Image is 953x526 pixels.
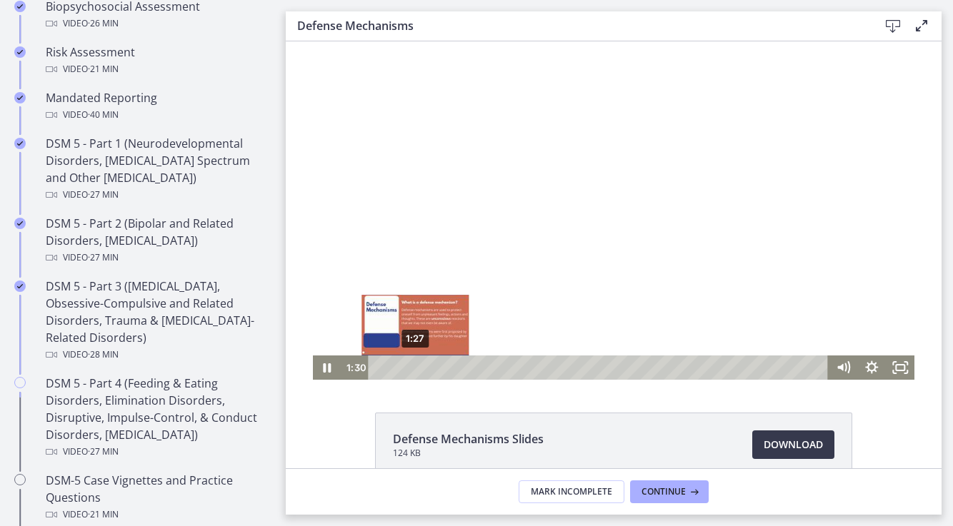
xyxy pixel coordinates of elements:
[642,486,686,497] span: Continue
[14,1,26,12] i: Completed
[46,106,269,123] div: Video
[46,472,269,523] div: DSM-5 Case Vignettes and Practice Questions
[46,346,269,363] div: Video
[46,61,269,78] div: Video
[46,44,269,78] div: Risk Assessment
[46,186,269,203] div: Video
[88,506,119,523] span: · 21 min
[88,443,119,460] span: · 27 min
[46,278,269,363] div: DSM 5 - Part 3 ([MEDICAL_DATA], Obsessive-Compulsive and Related Disorders, Trauma & [MEDICAL_DAT...
[46,249,269,266] div: Video
[531,486,612,497] span: Mark Incomplete
[393,430,544,447] span: Defense Mechanisms Slides
[572,314,600,338] button: Show settings menu
[88,249,119,266] span: · 27 min
[88,15,119,32] span: · 26 min
[46,135,269,203] div: DSM 5 - Part 1 (Neurodevelopmental Disorders, [MEDICAL_DATA] Spectrum and Other [MEDICAL_DATA])
[46,506,269,523] div: Video
[519,480,624,503] button: Mark Incomplete
[286,41,942,380] iframe: Video Lesson
[88,186,119,203] span: · 27 min
[14,218,26,229] i: Completed
[752,430,834,459] a: Download
[14,92,26,103] i: Completed
[88,61,119,78] span: · 21 min
[543,314,572,338] button: Mute
[46,443,269,460] div: Video
[297,17,856,34] h3: Defense Mechanisms
[393,447,544,459] span: 124 KB
[46,215,269,266] div: DSM 5 - Part 2 (Bipolar and Related Disorders, [MEDICAL_DATA])
[14,280,26,292] i: Completed
[14,138,26,149] i: Completed
[764,436,823,453] span: Download
[88,346,119,363] span: · 28 min
[600,314,629,338] button: Fullscreen
[88,106,119,123] span: · 40 min
[46,375,269,460] div: DSM 5 - Part 4 (Feeding & Eating Disorders, Elimination Disorders, Disruptive, Impulse-Control, &...
[46,15,269,32] div: Video
[14,46,26,58] i: Completed
[630,480,709,503] button: Continue
[46,89,269,123] div: Mandated Reporting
